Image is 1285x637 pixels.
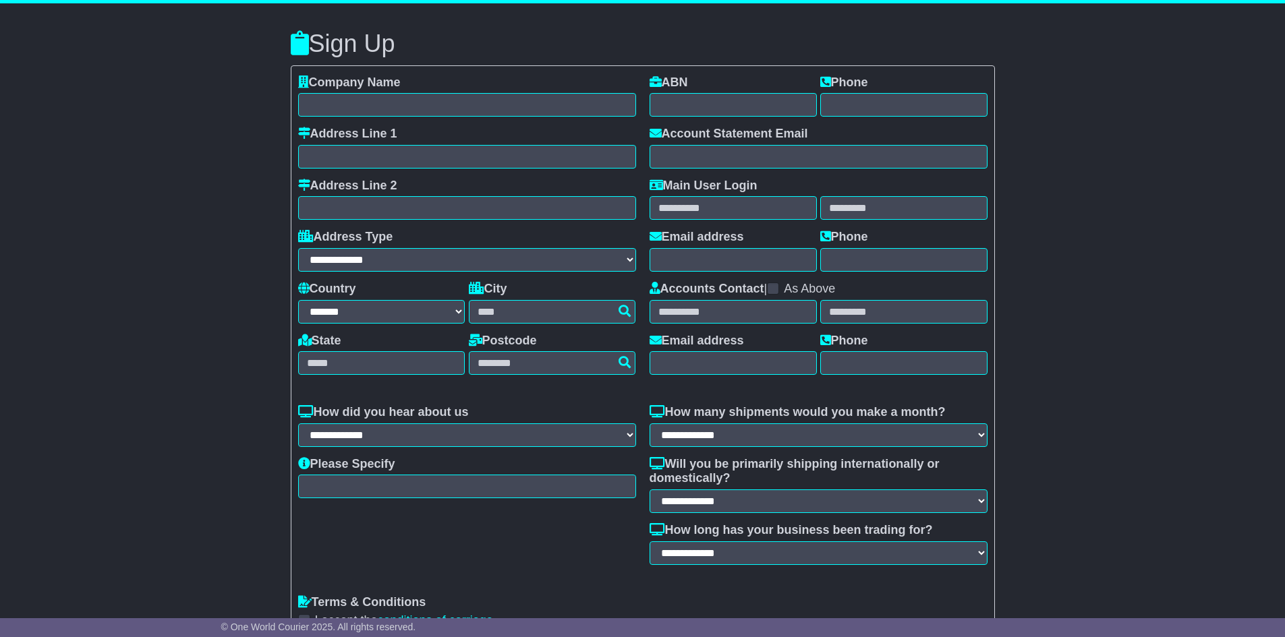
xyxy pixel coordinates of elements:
label: Address Line 1 [298,127,397,142]
label: Phone [820,230,868,245]
label: Email address [650,334,744,348]
h3: Sign Up [291,30,995,57]
span: © One World Courier 2025. All rights reserved. [221,621,416,632]
label: How long has your business been trading for? [650,523,933,538]
label: Address Line 2 [298,179,397,193]
label: City [469,282,507,297]
label: Postcode [469,334,537,348]
label: Terms & Conditions [298,595,426,610]
label: Please Specify [298,457,395,472]
label: Phone [820,75,868,90]
label: How many shipments would you make a month? [650,405,946,420]
label: Address Type [298,230,393,245]
label: Company Name [298,75,401,90]
div: | [650,282,988,300]
a: conditions of carriage [378,613,493,627]
label: As Above [784,282,835,297]
label: Country [298,282,356,297]
label: Will you be primarily shipping internationally or domestically? [650,457,988,486]
label: Account Statement Email [650,127,808,142]
label: Email address [650,230,744,245]
label: Main User Login [650,179,758,193]
label: How did you hear about us [298,405,469,420]
label: State [298,334,341,348]
label: Accounts Contact [650,282,764,297]
label: ABN [650,75,688,90]
label: Phone [820,334,868,348]
label: I accept the [315,613,493,628]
